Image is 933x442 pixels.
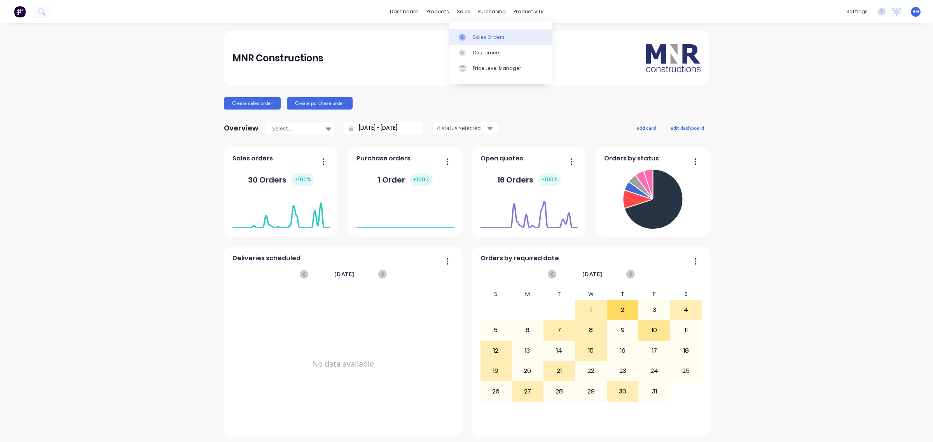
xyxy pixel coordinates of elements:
div: MNR Constructions [232,50,323,66]
span: [DATE] [582,270,603,278]
div: 4 status selected [437,124,486,132]
div: S [670,289,702,300]
button: Create sales order [224,97,281,110]
span: Purchase orders [356,154,411,163]
div: W [575,289,607,300]
button: edit dashboard [666,123,709,133]
div: 22 [575,361,606,381]
div: 29 [575,381,606,401]
div: 23 [607,361,638,381]
div: 18 [671,341,702,360]
div: T [607,289,639,300]
div: F [638,289,670,300]
div: 14 [544,341,575,360]
div: 4 [671,300,702,320]
span: BH [912,8,919,15]
div: settings [842,6,872,17]
div: 1 Order [378,173,433,186]
div: productivity [510,6,547,17]
div: 16 Orders [497,173,561,186]
div: 8 [575,320,606,340]
div: 31 [639,381,670,401]
div: 25 [671,361,702,381]
a: Customers [449,45,552,61]
div: 5 [480,320,512,340]
img: Factory [14,6,26,17]
div: purchasing [474,6,510,17]
span: [DATE] [334,270,355,278]
div: M [512,289,543,300]
div: 9 [607,320,638,340]
div: 15 [575,341,606,360]
div: 10 [639,320,670,340]
div: 24 [639,361,670,381]
div: 27 [512,381,543,401]
div: 30 [607,381,638,401]
div: 3 [639,300,670,320]
div: 13 [512,341,543,360]
div: 26 [480,381,512,401]
span: Open quotes [480,154,523,163]
div: 28 [544,381,575,401]
div: 21 [544,361,575,381]
button: Create purchase order [287,97,353,110]
div: products [423,6,453,17]
div: Price Level Manager [473,65,521,72]
img: MNR Constructions [646,44,701,72]
div: 7 [544,320,575,340]
div: 2 [607,300,638,320]
a: Sales Orders [449,29,552,45]
span: Deliveries scheduled [232,254,301,263]
a: Price Level Manager [449,61,552,76]
div: 16 [607,341,638,360]
div: 20 [512,361,543,381]
div: 30 Orders [248,173,314,186]
div: 1 [575,300,606,320]
div: 19 [480,361,512,381]
div: Sales Orders [473,34,505,41]
div: + 100 % [410,173,433,186]
div: No data available [232,289,454,439]
span: Orders by status [604,154,659,163]
div: + 100 % [538,173,561,186]
div: T [543,289,575,300]
div: S [480,289,512,300]
div: Customers [473,49,501,56]
div: Overview [224,120,259,136]
div: 12 [480,341,512,360]
div: 6 [512,320,543,340]
div: 11 [671,320,702,340]
div: sales [453,6,474,17]
button: add card [632,123,661,133]
div: + 100 % [291,173,314,186]
span: Sales orders [232,154,273,163]
a: dashboard [386,6,423,17]
button: 4 status selected [433,122,499,134]
div: 17 [639,341,670,360]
